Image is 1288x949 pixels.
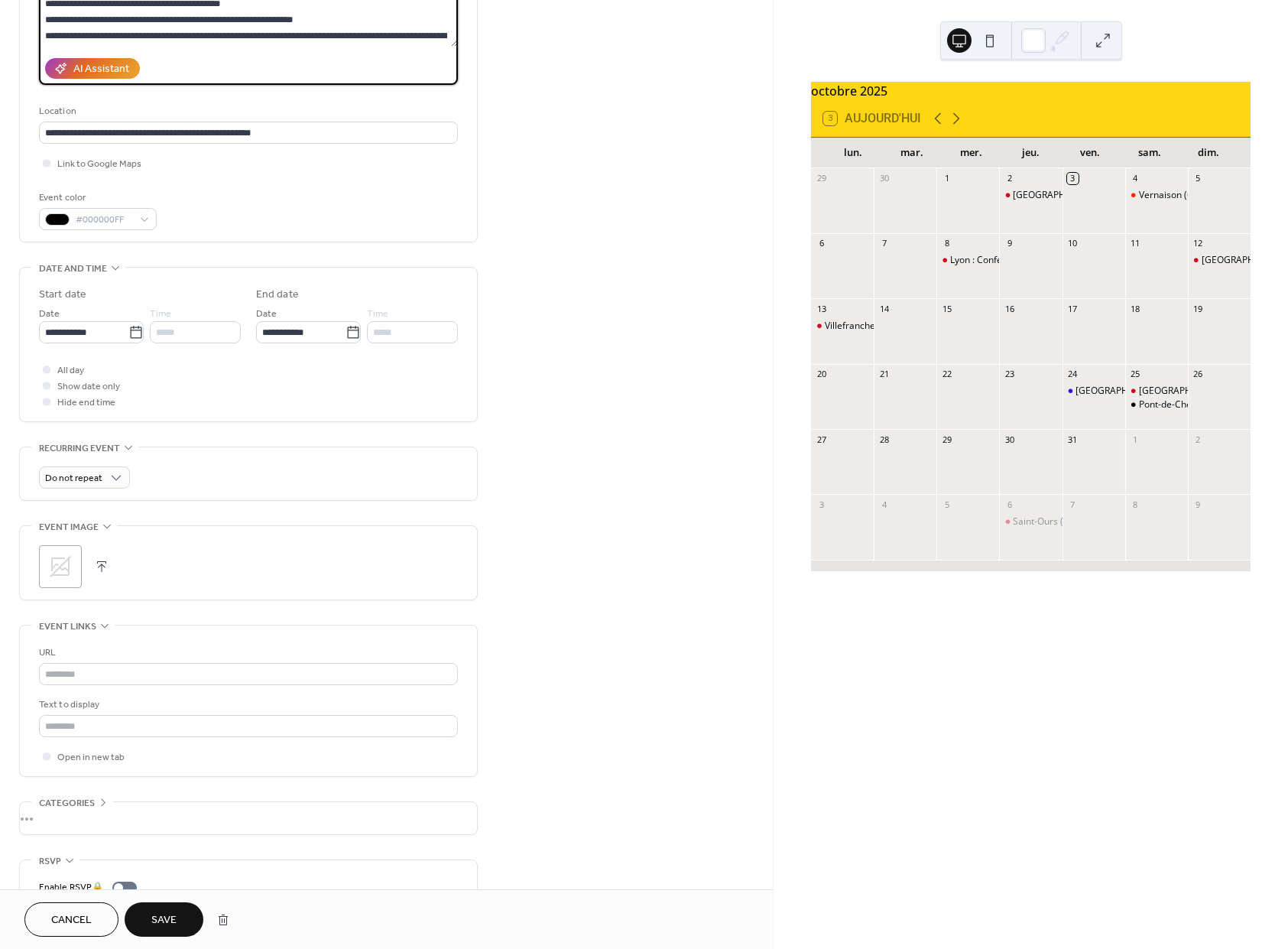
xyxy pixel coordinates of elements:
[39,261,107,277] span: Date and time
[73,62,129,78] div: AI Assistant
[39,853,61,869] span: RSVP
[1130,369,1141,380] div: 25
[816,173,827,184] div: 29
[811,82,1251,100] div: octobre 2025
[1125,385,1188,398] div: Lyon. UALR cérémonie
[256,307,277,323] span: Date
[942,138,1001,168] div: mer.
[1188,254,1251,267] div: Lyon. Messe des Armées
[1125,398,1188,411] div: Pont-de-Cheruy (38); Drakkar
[1001,138,1061,168] div: jeu.
[45,58,140,79] button: AI Assistant
[20,802,477,834] div: •••
[825,320,1000,333] div: Villefranche/S.(69). [GEOGRAPHIC_DATA]
[878,434,890,445] div: 28
[51,913,92,929] span: Cancel
[1130,434,1141,445] div: 1
[1125,189,1188,202] div: Vernaison (69) Saint-Michel
[941,303,952,314] div: 15
[878,369,890,380] div: 21
[883,138,942,168] div: mar.
[941,173,952,184] div: 1
[878,238,890,249] div: 7
[150,307,171,323] span: Time
[1179,138,1238,168] div: dim.
[823,138,883,168] div: lun.
[816,369,827,380] div: 20
[39,190,154,206] div: Event color
[39,545,82,588] div: ;
[57,363,84,379] span: All day
[1192,173,1204,184] div: 5
[816,303,827,314] div: 13
[1192,434,1204,445] div: 2
[256,287,299,303] div: End date
[816,434,827,445] div: 27
[57,750,125,766] span: Open in new tab
[999,189,1062,202] div: Lyon. Dédicace
[1130,499,1141,510] div: 8
[39,645,455,661] div: URL
[39,795,95,811] span: Categories
[1130,173,1141,184] div: 4
[1120,138,1179,168] div: sam.
[24,902,118,937] button: Cancel
[1004,499,1015,510] div: 6
[1013,189,1150,202] div: [GEOGRAPHIC_DATA]. Dédicace
[39,440,120,457] span: Recurring event
[1067,173,1079,184] div: 3
[57,379,120,395] span: Show date only
[950,254,1094,267] div: Lyon : Conférence désinformation
[1130,238,1141,249] div: 11
[941,499,952,510] div: 5
[941,434,952,445] div: 29
[816,499,827,510] div: 3
[1004,173,1015,184] div: 2
[1067,303,1079,314] div: 17
[39,697,455,713] div: Text to display
[1004,303,1015,314] div: 16
[1067,434,1079,445] div: 31
[1004,369,1015,380] div: 23
[151,913,177,929] span: Save
[878,173,890,184] div: 30
[878,499,890,510] div: 4
[816,238,827,249] div: 6
[1063,385,1125,398] div: Villefranche/Saône : Messe
[941,369,952,380] div: 22
[39,103,455,119] div: Location
[1067,499,1079,510] div: 7
[936,254,999,267] div: Lyon : Conférence désinformation
[1013,515,1147,528] div: Saint-Ours (63) : forum régional
[1130,303,1141,314] div: 18
[1004,434,1015,445] div: 30
[941,238,952,249] div: 8
[39,307,60,323] span: Date
[57,395,115,411] span: Hide end time
[57,157,141,173] span: Link to Google Maps
[1067,369,1079,380] div: 24
[1060,138,1120,168] div: ven.
[811,320,874,333] div: Villefranche/S.(69). Parrainage
[39,287,86,303] div: Start date
[39,619,96,635] span: Event links
[1192,499,1204,510] div: 9
[367,307,388,323] span: Time
[878,303,890,314] div: 14
[1067,238,1079,249] div: 10
[1004,238,1015,249] div: 9
[125,902,203,937] button: Save
[1192,238,1204,249] div: 12
[1192,369,1204,380] div: 26
[45,470,102,488] span: Do not repeat
[1192,303,1204,314] div: 19
[39,519,99,535] span: Event image
[999,515,1062,528] div: Saint-Ours (63) : forum régional
[76,213,132,229] span: #000000FF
